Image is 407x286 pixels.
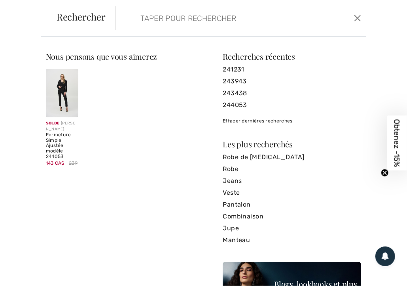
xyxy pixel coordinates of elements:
a: 243438 [223,87,361,99]
span: Aide [18,6,34,13]
div: Fermeture Simple Ajustée modèle 244053 [46,132,78,160]
a: Robe [223,163,361,175]
div: Effacer dernières recherches [223,117,361,124]
div: Les plus recherchés [223,140,361,148]
span: Rechercher [57,12,106,21]
img: Fermeture Simple Ajustée modèle 244053. Black [46,69,78,117]
span: Solde [46,121,60,126]
a: Pantalon [223,199,361,211]
a: Jeans [223,175,361,187]
a: Manteau [223,234,361,246]
span: Nous pensons que vous aimerez [46,51,157,62]
div: Obtenez -15%Close teaser [387,116,407,171]
input: TAPER POUR RECHERCHER [134,6,298,30]
div: [PERSON_NAME] [46,120,78,132]
button: Close teaser [381,169,389,177]
a: 241231 [223,64,361,75]
a: 244053 [223,99,361,111]
a: Jupe [223,222,361,234]
a: Veste [223,187,361,199]
a: 243943 [223,75,361,87]
span: 239 [69,160,78,167]
button: Ferme [352,12,363,24]
div: Recherches récentes [223,53,361,60]
a: Combinaison [223,211,361,222]
span: Obtenez -15% [393,119,402,167]
span: 143 CA$ [46,160,64,166]
a: Robe de [MEDICAL_DATA] [223,151,361,163]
